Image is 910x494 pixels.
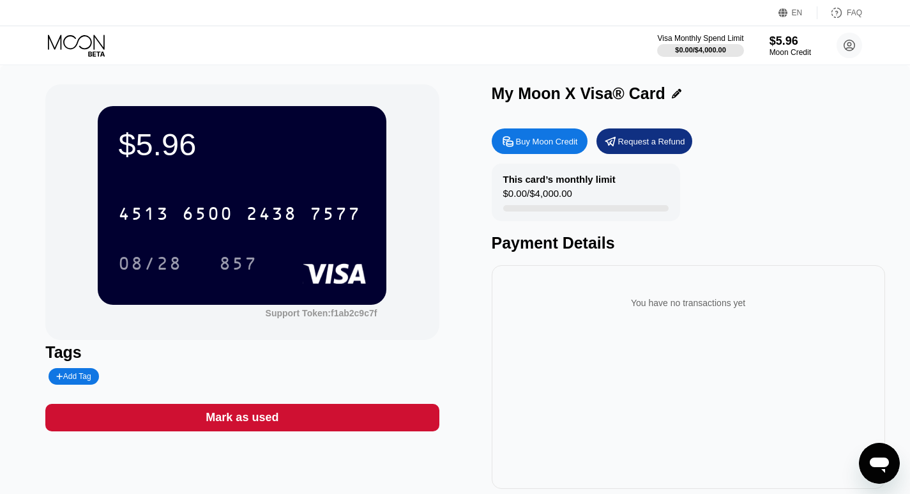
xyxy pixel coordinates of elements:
div: $0.00 / $4,000.00 [675,46,726,54]
div: Payment Details [492,234,885,252]
div: 7577 [310,205,361,226]
div: EN [792,8,803,17]
iframe: Button to launch messaging window [859,443,900,484]
div: 857 [219,255,257,275]
div: Mark as used [45,404,439,431]
div: My Moon X Visa® Card [492,84,665,103]
div: Moon Credit [770,48,811,57]
div: 4513 [118,205,169,226]
div: $5.96Moon Credit [770,35,811,57]
div: Add Tag [56,372,91,381]
div: Visa Monthly Spend Limit$0.00/$4,000.00 [657,34,743,57]
div: EN [778,6,817,19]
div: 2438 [246,205,297,226]
div: $5.96 [118,127,366,162]
div: You have no transactions yet [502,285,875,321]
div: This card’s monthly limit [503,174,616,185]
div: Add Tag [49,368,98,385]
div: Support Token: f1ab2c9c7f [266,308,377,318]
div: Request a Refund [596,128,692,154]
div: $0.00 / $4,000.00 [503,188,572,205]
div: 6500 [182,205,233,226]
div: Buy Moon Credit [516,136,578,147]
div: Tags [45,343,439,362]
div: Support Token:f1ab2c9c7f [266,308,377,318]
div: 08/28 [109,247,192,279]
div: Mark as used [206,410,278,425]
div: Request a Refund [618,136,685,147]
div: $5.96 [770,35,811,48]
div: Visa Monthly Spend Limit [657,34,743,43]
div: 4513650024387577 [110,197,368,229]
div: 08/28 [118,255,182,275]
div: FAQ [847,8,862,17]
div: 857 [209,247,267,279]
div: Buy Moon Credit [492,128,588,154]
div: FAQ [817,6,862,19]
